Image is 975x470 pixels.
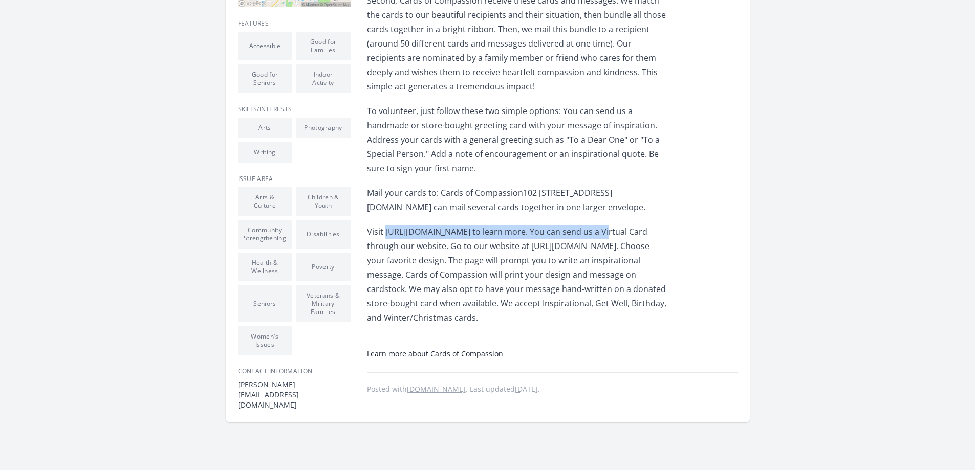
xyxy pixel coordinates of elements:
[238,32,292,60] li: Accessible
[238,175,351,183] h3: Issue area
[296,64,351,93] li: Indoor Activity
[238,326,292,355] li: Women's Issues
[367,104,666,175] p: To volunteer, just follow these two simple options: You can send us a handmade or store-bought gr...
[367,385,738,393] p: Posted with . Last updated .
[296,220,351,249] li: Disabilities
[238,64,292,93] li: Good for Seniors
[296,285,351,322] li: Veterans & Military Families
[238,187,292,216] li: Arts & Culture
[515,384,538,394] abbr: Tue, Sep 16, 2025 9:43 AM
[367,349,503,359] a: Learn more about Cards of Compassion
[296,187,351,216] li: Children & Youth
[238,142,292,163] li: Writing
[296,118,351,138] li: Photography
[367,225,666,325] p: Visit [URL][DOMAIN_NAME] to learn more. You can send us a Virtual Card through our website. Go to...
[238,19,351,28] h3: Features
[296,32,351,60] li: Good for Families
[238,220,292,249] li: Community Strengthening
[296,253,351,281] li: Poverty
[367,186,666,214] p: Mail your cards to: Cards of Compassion102 [STREET_ADDRESS][DOMAIN_NAME] can mail several cards t...
[238,105,351,114] h3: Skills/Interests
[238,118,292,138] li: Arts
[238,285,292,322] li: Seniors
[238,253,292,281] li: Health & Wellness
[238,379,351,390] dt: [PERSON_NAME]
[407,384,466,394] a: [DOMAIN_NAME]
[238,390,351,410] dd: [EMAIL_ADDRESS][DOMAIN_NAME]
[238,367,351,375] h3: Contact Information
